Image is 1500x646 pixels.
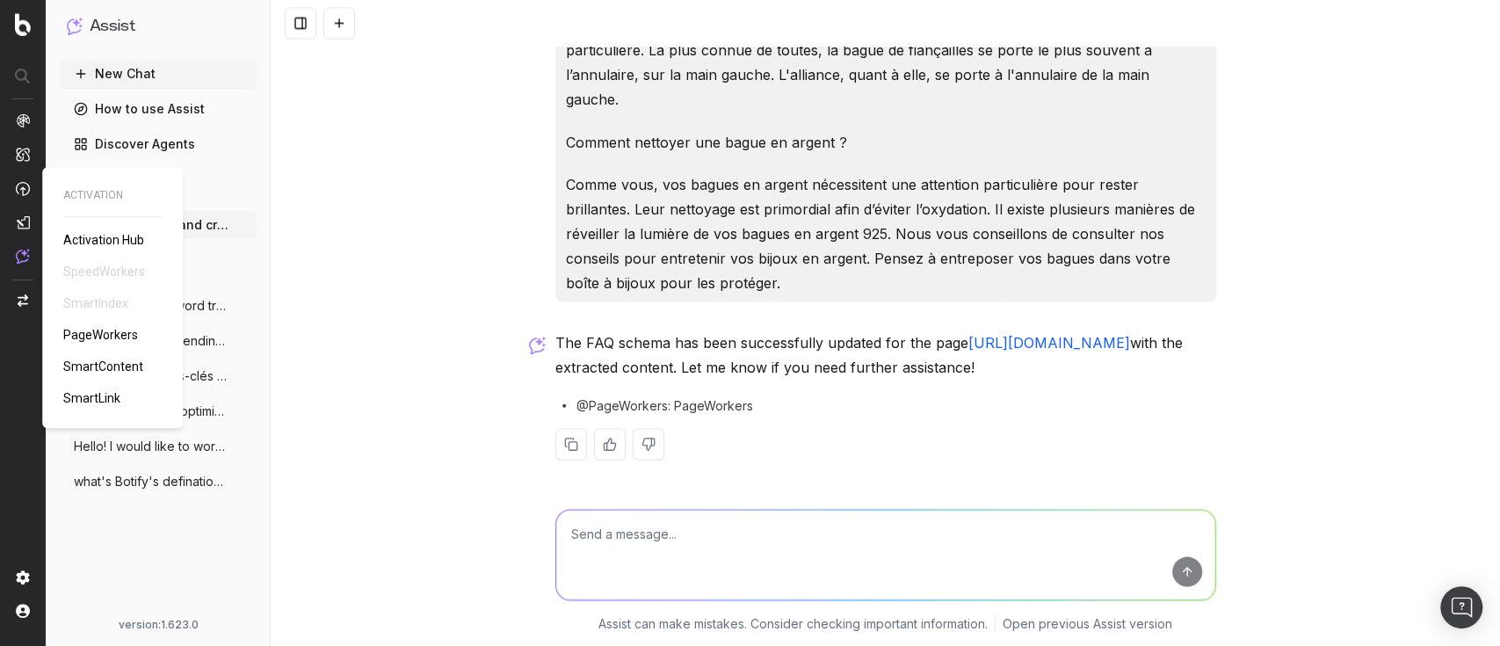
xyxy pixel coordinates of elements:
[566,129,1206,154] p: Comment nettoyer une bague en argent ?
[67,14,250,39] button: Assist
[63,359,143,374] span: SmartContent
[63,328,138,342] span: PageWorkers
[18,294,28,307] img: Switch project
[566,171,1206,294] p: Comme vous, vos bagues en argent nécessitent une attention particulière pour rester brillantes. L...
[16,113,30,127] img: Analytics
[90,14,135,39] h1: Assist
[63,389,127,407] a: SmartLink
[74,438,228,455] span: Hello! I would like to work on mother's
[63,391,120,405] span: SmartLink
[576,396,753,414] span: @PageWorkers: PageWorkers
[60,468,257,496] button: what's Botify's defination of "rankings"
[16,147,30,162] img: Intelligence
[15,13,31,36] img: Botify logo
[16,604,30,618] img: My account
[16,215,30,229] img: Studio
[16,181,30,196] img: Activation
[60,130,257,158] a: Discover Agents
[60,432,257,461] button: Hello! I would like to work on mother's
[598,614,988,632] p: Assist can make mistakes. Consider checking important information.
[63,326,145,344] a: PageWorkers
[555,330,1216,379] p: The FAQ schema has been successfully updated for the page with the extracted content. Let me know...
[529,337,546,354] img: Botify assist logo
[60,95,257,123] a: How to use Assist
[67,618,250,632] div: version: 1.623.0
[74,473,228,490] span: what's Botify's defination of "rankings"
[63,358,150,375] a: SmartContent
[63,231,151,249] a: Activation Hub
[16,249,30,264] img: Assist
[968,333,1130,351] a: [URL][DOMAIN_NAME]
[1003,614,1172,632] a: Open previous Assist version
[16,570,30,584] img: Setting
[60,60,257,88] button: New Chat
[63,188,162,202] span: ACTIVATION
[67,18,83,34] img: Assist
[1440,586,1482,628] div: Open Intercom Messenger
[63,233,144,247] span: Activation Hub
